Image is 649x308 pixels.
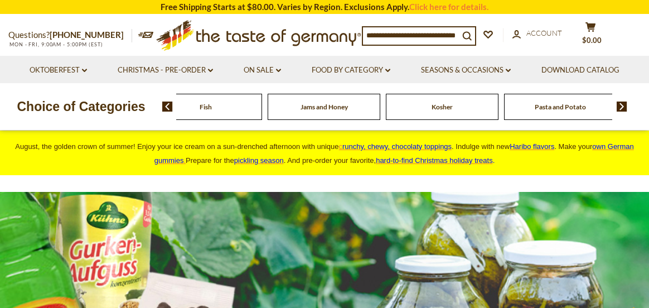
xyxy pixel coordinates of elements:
a: Jams and Honey [301,103,348,111]
a: Oktoberfest [30,64,87,76]
a: pickling season [234,156,284,165]
a: Haribo flavors [510,142,554,151]
span: runchy, chewy, chocolaty toppings [342,142,452,151]
span: August, the golden crown of summer! Enjoy your ice cream on a sun-drenched afternoon with unique ... [15,142,633,165]
span: . [376,156,495,165]
a: Pasta and Potato [535,103,586,111]
p: Questions? [8,28,132,42]
a: Christmas - PRE-ORDER [118,64,213,76]
span: MON - FRI, 9:00AM - 5:00PM (EST) [8,41,103,47]
a: Food By Category [312,64,390,76]
a: Download Catalog [541,64,619,76]
a: Account [512,27,562,40]
span: $0.00 [582,36,602,45]
a: hard-to-find Christmas holiday treats [376,156,493,165]
a: Kosher [432,103,453,111]
a: Click here for details. [409,2,488,12]
img: previous arrow [162,102,173,112]
button: $0.00 [574,22,607,50]
a: [PHONE_NUMBER] [50,30,124,40]
img: next arrow [617,102,627,112]
a: Seasons & Occasions [421,64,511,76]
a: crunchy, chewy, chocolaty toppings [339,142,452,151]
a: On Sale [244,64,281,76]
span: Account [526,28,562,37]
a: Fish [200,103,212,111]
